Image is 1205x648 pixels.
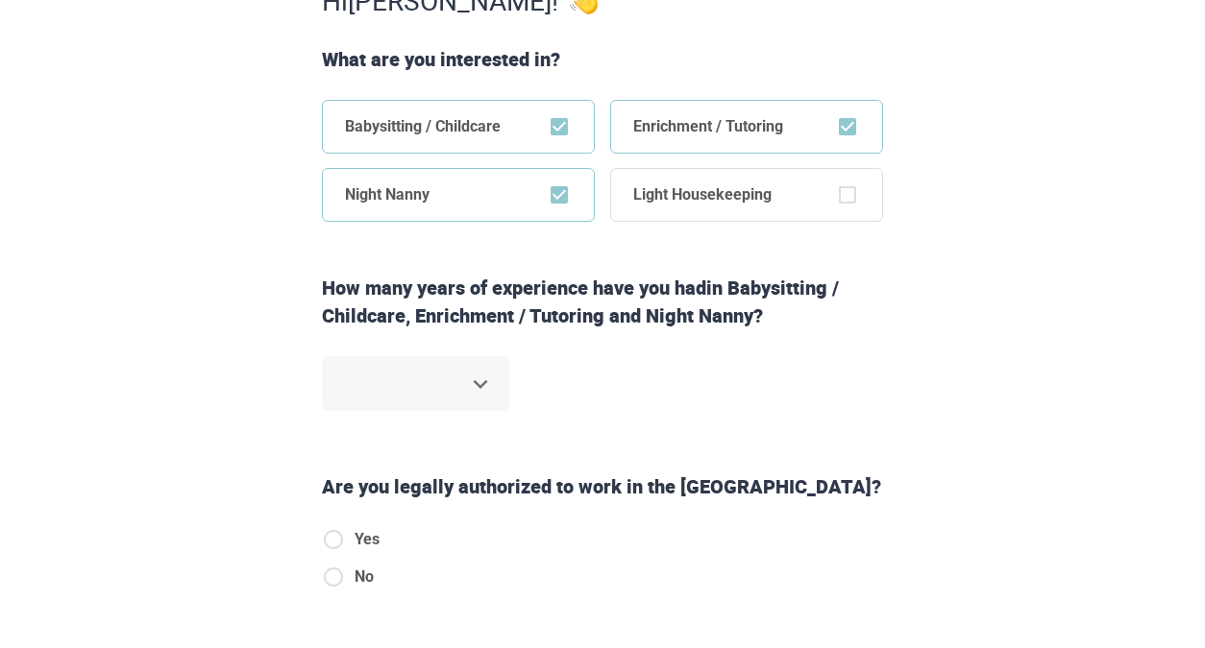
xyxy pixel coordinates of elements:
[314,473,891,501] div: Are you legally authorized to work in the [GEOGRAPHIC_DATA]?
[314,46,891,74] div: What are you interested in?
[314,275,891,329] div: How many years of experience have you had in Babysitting / Childcare, Enrichment / Tutoring and N...
[355,528,380,551] span: Yes
[322,168,453,222] span: Night Nanny
[610,168,795,222] span: Light Housekeeping
[322,100,524,154] span: Babysitting / Childcare
[322,528,395,603] div: authorizedToWorkInUS
[610,100,806,154] span: Enrichment / Tutoring
[322,356,509,411] div: ​
[355,565,374,588] span: No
